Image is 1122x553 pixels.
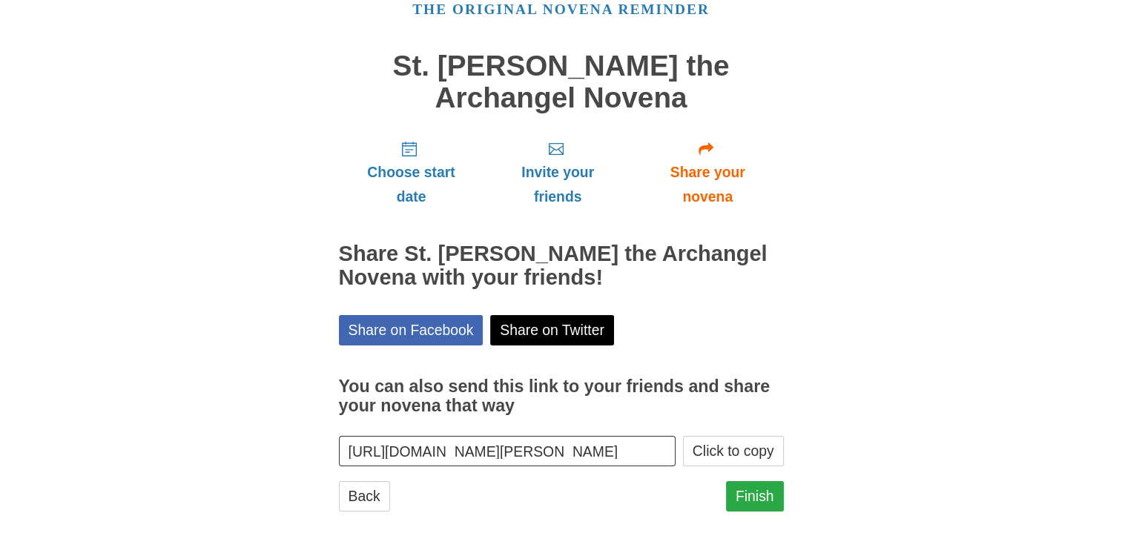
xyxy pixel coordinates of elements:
[339,481,390,511] a: Back
[647,160,769,209] span: Share your novena
[498,160,616,209] span: Invite your friends
[354,160,469,209] span: Choose start date
[484,128,631,216] a: Invite your friends
[339,50,784,113] h1: St. [PERSON_NAME] the Archangel Novena
[339,242,784,290] h2: Share St. [PERSON_NAME] the Archangel Novena with your friends!
[339,315,484,345] a: Share on Facebook
[412,1,710,17] a: The original novena reminder
[632,128,784,216] a: Share your novena
[726,481,784,511] a: Finish
[490,315,614,345] a: Share on Twitter
[339,377,784,415] h3: You can also send this link to your friends and share your novena that way
[339,128,484,216] a: Choose start date
[683,436,784,466] button: Click to copy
